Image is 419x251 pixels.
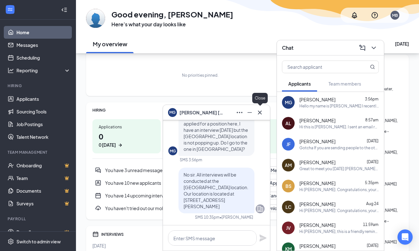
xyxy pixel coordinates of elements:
div: Hi [PERSON_NAME]. Congratulations, your meeting with Mr [PERSON_NAME] for Wait Staff at Mr. Brews... [299,208,379,213]
div: MG [170,148,176,154]
svg: Calendar [92,231,99,237]
img: Marty Bell [86,9,105,28]
div: INTERVIEWS [101,232,308,237]
a: Scheduling [16,51,71,64]
svg: Ellipses [236,109,243,116]
svg: MagnifyingGlass [370,64,375,69]
div: New hires [246,124,301,130]
h1: Good evening, [PERSON_NAME] [111,9,233,20]
a: Messages [16,39,71,51]
svg: ArrowRight [117,142,123,148]
div: You haven't tried out our mobile app. Download and try the mobile app here... [105,205,253,211]
a: CalendarNewYou have 14 upcoming interviewsReview CandidatesPin [92,189,308,202]
span: Hello my name is [PERSON_NAME] I recently applied for a position here, I have an interview [DATE]... [184,108,248,152]
a: DocumentsCrown [16,184,71,197]
span: [PERSON_NAME] [299,243,335,249]
span: 8:57am [365,118,378,122]
a: OnboardingCrown [16,159,71,172]
svg: Settings [8,238,14,245]
div: Reporting [16,67,71,74]
div: Applications [99,124,154,130]
svg: Collapse [61,7,67,13]
button: Minimize [245,107,255,118]
div: JF [286,141,291,147]
div: No priorities pinned. [182,73,218,78]
span: [DATE] [367,159,378,164]
div: You have 3 unread message(s) from active applicants [92,164,308,177]
span: Team members [328,81,361,87]
div: Hi [PERSON_NAME]. Congratulations, your meeting with Mr [PERSON_NAME] for Wait Staff at Mr. Brews... [299,187,379,192]
a: New hires00 [DATE]ArrowRight [239,119,308,153]
span: 3:56pm [365,97,378,101]
a: Applications00 [DATE]ArrowRight [92,119,161,153]
svg: Notifications [351,11,358,19]
span: [PERSON_NAME] [299,138,335,145]
div: You have 3 unread message(s) from active applicants [105,167,251,173]
a: SurveysCrown [16,197,71,210]
div: Payroll [8,216,69,222]
div: Switch to admin view [16,238,61,245]
a: DownloadYou haven't tried out our mobile app. Download and try the mobile app here...Download AppPin [92,202,308,215]
a: PayrollCrown [16,226,71,238]
a: Talent Network [16,131,71,143]
div: MG [285,99,292,106]
div: You have 14 upcoming interviews [105,192,243,199]
span: [PERSON_NAME] [PERSON_NAME] [179,109,224,116]
div: Team Management [8,150,69,155]
span: No sir. All interviews will be conducted at the [GEOGRAPHIC_DATA] location. Our location is locat... [184,172,248,209]
svg: Download [95,205,101,211]
span: [PERSON_NAME] [299,96,335,103]
div: Great to meet you [DATE] [PERSON_NAME]! I have passed your info to our KM [PERSON_NAME] and he wi... [299,166,379,171]
svg: DoubleChatActive [95,167,101,173]
div: SMS 10:35pm [195,215,220,220]
div: Hi this is [PERSON_NAME]. I sent an email regarding interview times as I am unable to make the li... [299,124,379,130]
svg: WorkstreamLogo [7,6,13,13]
svg: Plane [259,234,267,242]
button: Review Candidates [247,192,296,199]
span: [PERSON_NAME] [299,117,335,124]
div: AM [285,162,292,168]
span: 5:35pm [365,180,378,185]
div: HIRING [92,107,308,113]
svg: QuestionInfo [371,11,378,19]
div: AL [285,120,291,126]
h3: Here’s what your day looks like [111,21,233,28]
div: Close [252,93,268,103]
svg: Cross [256,109,264,116]
svg: CalendarNew [95,192,101,199]
div: You have 14 upcoming interviews [92,189,308,202]
div: You haven't tried out our mobile app. Download and try the mobile app here... [92,202,308,215]
div: LC [285,204,291,210]
div: Hiring [8,83,69,88]
h1: 0 [246,131,301,148]
a: Applicants [16,93,71,105]
a: TeamCrown [16,172,71,184]
span: 11:59am [363,222,378,227]
h3: Chat [282,44,293,51]
div: You have 10 new applicants [92,177,308,189]
span: [PERSON_NAME] [299,159,335,165]
span: [PERSON_NAME] [299,180,335,186]
input: Search applicant [282,61,357,73]
h2: My overview [93,40,127,48]
span: [PERSON_NAME] [299,222,335,228]
div: MB [392,13,398,18]
a: Job Postings [16,118,71,131]
span: [DATE] [367,243,378,248]
div: Gotcha If you are sending people to the other location to train early i am down for that [299,145,379,151]
div: JV [286,225,291,231]
div: [DATE] [395,41,409,47]
span: [PERSON_NAME] [299,201,335,207]
svg: Minimize [246,109,253,116]
div: Hello my name is [PERSON_NAME] I recently applied for a position here, I have an interview [DATE]... [299,103,379,109]
span: Aug 24 [366,201,378,206]
span: • [PERSON_NAME] [220,215,253,220]
a: Home [16,26,71,39]
svg: ComposeMessage [359,44,366,52]
button: Read Messages [255,166,296,174]
h1: 0 [99,131,154,148]
svg: ChevronDown [370,44,378,52]
a: Sourcing Tools [16,105,71,118]
span: [DATE] [367,138,378,143]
